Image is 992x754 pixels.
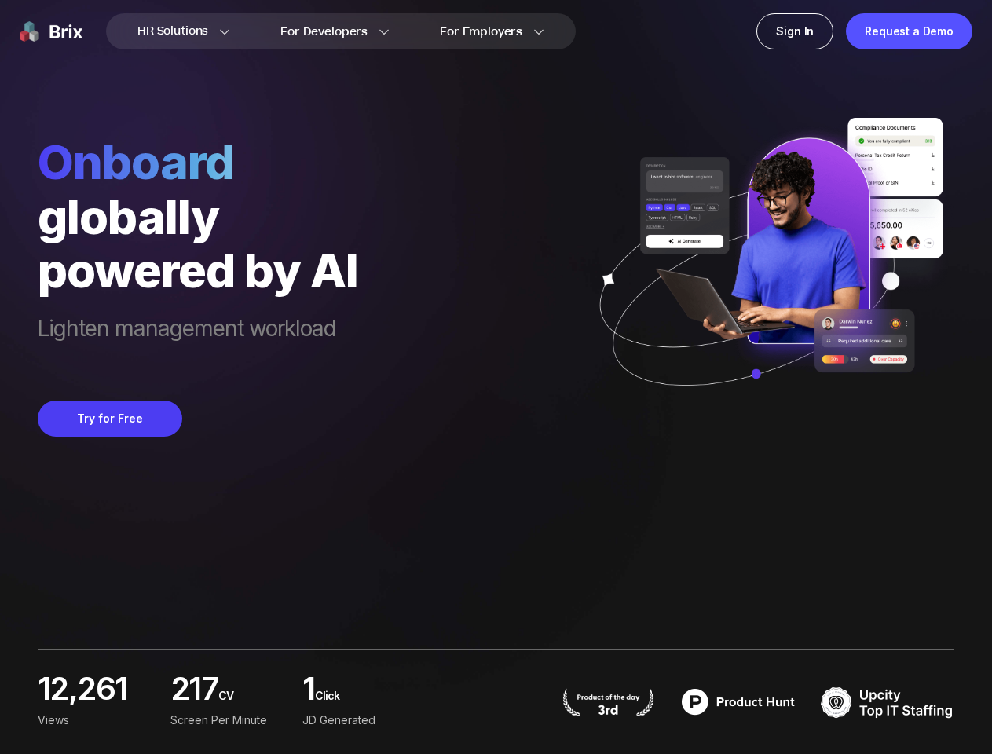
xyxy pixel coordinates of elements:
[38,712,158,729] div: Views
[170,675,218,708] span: 217
[821,683,954,722] img: TOP IT STAFFING
[440,24,522,40] span: For Employers
[561,688,656,716] img: product hunt badge
[315,683,423,717] span: Click
[137,19,208,44] span: HR Solutions
[38,190,358,243] div: globally
[846,13,972,49] a: Request a Demo
[218,683,290,717] span: CV
[672,683,805,722] img: product hunt badge
[280,24,368,40] span: For Developers
[302,712,423,729] div: JD Generated
[38,316,358,369] span: Lighten management workload
[38,243,358,297] div: powered by AI
[38,134,358,190] span: Onboard
[170,712,291,729] div: screen per minute
[302,675,314,708] span: 1
[756,13,833,49] a: Sign In
[580,118,954,419] img: ai generate
[38,401,182,437] button: Try for Free
[38,675,126,701] span: 12,261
